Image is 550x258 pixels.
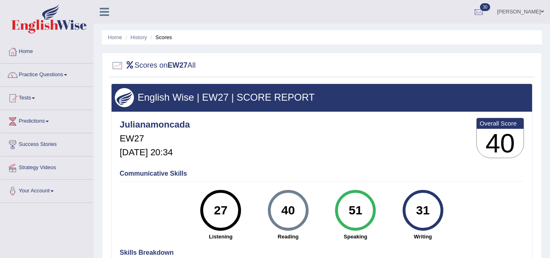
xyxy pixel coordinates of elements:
li: Scores [149,33,172,41]
h4: Julianamoncada [120,120,190,130]
div: 31 [408,193,438,227]
a: Tests [0,87,93,107]
h5: EW27 [120,134,190,143]
strong: Speaking [326,233,386,240]
a: Success Stories [0,133,93,154]
h5: [DATE] 20:34 [120,148,190,157]
img: wings.png [115,88,134,107]
strong: Reading [259,233,318,240]
a: Home [0,40,93,61]
span: 30 [480,3,490,11]
div: 40 [273,193,303,227]
a: Practice Questions [0,64,93,84]
h2: Scores on All [111,60,196,72]
a: Home [108,34,122,40]
h3: English Wise | EW27 | SCORE REPORT [115,92,529,103]
h3: 40 [477,129,524,158]
div: 51 [341,193,370,227]
a: Strategy Videos [0,157,93,177]
h4: Skills Breakdown [120,249,524,256]
b: EW27 [168,61,188,69]
div: 27 [206,193,236,227]
a: History [131,34,147,40]
a: Your Account [0,180,93,200]
a: Predictions [0,110,93,130]
strong: Writing [393,233,453,240]
b: Overall Score [480,120,521,127]
h4: Communicative Skills [120,170,524,177]
strong: Listening [191,233,251,240]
